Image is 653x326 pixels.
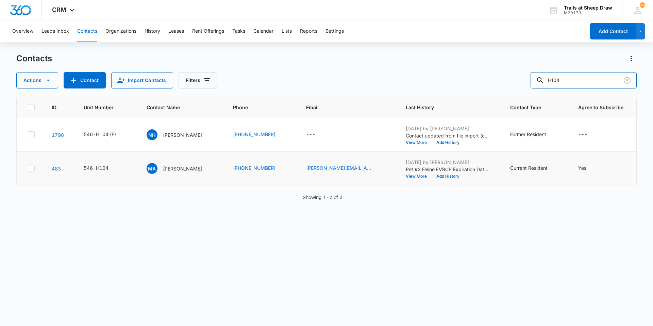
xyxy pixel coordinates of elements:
span: Contact Type [510,104,552,111]
button: Contacts [77,20,97,42]
button: Add Contact [590,23,636,39]
div: Unit Number - 546-H104 - Select to Edit Field [84,164,121,173]
div: Contact Type - Former Resident - Select to Edit Field [510,131,558,139]
p: [DATE] by [PERSON_NAME] [406,159,491,166]
button: Filters [179,72,217,88]
div: Email - - Select to Edit Field [306,131,328,139]
div: Yes [578,164,586,172]
button: Add History [432,141,464,145]
a: [PHONE_NUMBER] [233,164,275,172]
p: Showing 1-2 of 2 [303,194,342,201]
span: Unit Number [84,104,130,111]
button: View More [406,141,432,145]
span: ID [52,104,57,111]
p: Pet #2 Feline FVRCP Expiration Date changed from [DATE] to [DATE]. [406,166,491,173]
div: Unit Number - 546-H104 (F) - Select to Edit Field [84,131,128,139]
div: Former Resident [510,131,546,138]
span: CRM [52,6,66,13]
button: Actions [16,72,58,88]
p: [PERSON_NAME] [163,165,202,172]
div: 546-H104 (F) [84,131,116,138]
div: Email - meghan.coreene@gmail.com - Select to Edit Field [306,164,386,173]
div: --- [306,131,315,139]
h1: Contacts [16,53,52,64]
button: Calendar [253,20,273,42]
span: Contact Name [147,104,207,111]
button: Leases [168,20,184,42]
div: Contact Name - Nikiah Hamilton - Select to Edit Field [147,129,214,140]
button: Actions [626,53,637,64]
p: [PERSON_NAME] [163,131,202,138]
span: Email [306,104,380,111]
div: --- [578,131,587,139]
p: Contact updated from file import (contacts-20231023195256.csv): -- [406,132,491,139]
span: Agree to Subscribe [578,104,625,111]
button: History [145,20,160,42]
div: account id [564,11,612,15]
div: Contact Type - Current Resident - Select to Edit Field [510,164,560,173]
button: Rent Offerings [192,20,224,42]
span: 76 [640,2,645,8]
button: Clear [622,75,633,86]
a: Navigate to contact details page for Meghan Aranda [52,166,61,172]
div: Agree to Subscribe - Yes - Select to Edit Field [578,164,599,173]
div: Phone - (970) 518-2444 - Select to Edit Field [233,131,288,139]
div: notifications count [640,2,645,8]
div: 546-H104 [84,164,108,172]
a: [PHONE_NUMBER] [233,131,275,138]
a: Navigate to contact details page for Nikiah Hamilton [52,132,64,138]
p: [DATE] by [PERSON_NAME] [406,125,491,132]
div: Phone - (970) 631-5664 - Select to Edit Field [233,164,288,173]
div: account name [564,5,612,11]
a: [PERSON_NAME][EMAIL_ADDRESS][PERSON_NAME][DOMAIN_NAME] [306,164,374,172]
button: View More [406,174,432,178]
button: Import Contacts [111,72,173,88]
button: Settings [325,20,344,42]
button: Leads Inbox [41,20,69,42]
input: Search Contacts [531,72,637,88]
button: Organizations [105,20,136,42]
button: Lists [282,20,292,42]
button: Add History [432,174,464,178]
span: Phone [233,104,280,111]
button: Reports [300,20,317,42]
div: Current Resident [510,164,548,172]
div: Contact Name - Meghan Aranda - Select to Edit Field [147,163,214,174]
span: MA [147,163,157,174]
button: Add Contact [64,72,106,88]
button: Tasks [232,20,245,42]
span: NH [147,129,157,140]
button: Overview [12,20,33,42]
span: Last History [406,104,484,111]
div: Agree to Subscribe - - Select to Edit Field [578,131,600,139]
